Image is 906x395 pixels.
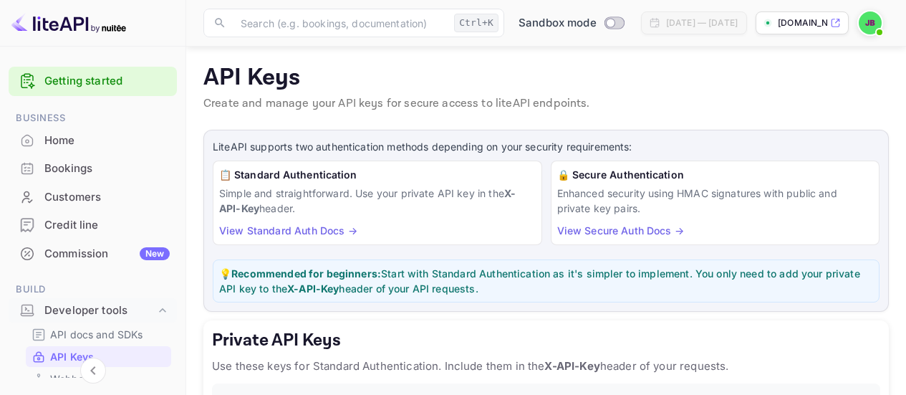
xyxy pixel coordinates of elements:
[9,184,177,210] a: Customers
[9,184,177,211] div: Customers
[9,127,177,153] a: Home
[778,16,827,29] p: [DOMAIN_NAME]
[9,67,177,96] div: Getting started
[9,155,177,183] div: Bookings
[212,329,880,352] h5: Private API Keys
[44,73,170,90] a: Getting started
[219,186,536,216] p: Simple and straightforward. Use your private API key in the header.
[9,127,177,155] div: Home
[9,211,177,239] div: Credit line
[9,240,177,267] a: CommissionNew
[557,167,874,183] h6: 🔒 Secure Authentication
[544,359,599,373] strong: X-API-Key
[219,266,873,296] p: 💡 Start with Standard Authentication as it's simpler to implement. You only need to add your priv...
[519,15,597,32] span: Sandbox mode
[50,371,100,386] p: Webhooks
[9,298,177,323] div: Developer tools
[44,217,170,234] div: Credit line
[44,189,170,206] div: Customers
[44,133,170,149] div: Home
[9,211,177,238] a: Credit line
[666,16,738,29] div: [DATE] — [DATE]
[203,95,889,113] p: Create and manage your API keys for secure access to liteAPI endpoints.
[859,11,882,34] img: Justin Bossi
[44,303,155,319] div: Developer tools
[50,327,143,342] p: API docs and SDKs
[44,161,170,177] div: Bookings
[9,155,177,181] a: Bookings
[454,14,498,32] div: Ctrl+K
[32,349,165,364] a: API Keys
[287,282,339,295] strong: X-API-Key
[212,358,880,375] p: Use these keys for Standard Authentication. Include them in the header of your requests.
[9,240,177,268] div: CommissionNew
[219,167,536,183] h6: 📋 Standard Authentication
[231,267,381,280] strong: Recommended for beginners:
[513,15,630,32] div: Switch to Production mode
[26,324,171,345] div: API docs and SDKs
[219,224,357,237] a: View Standard Auth Docs →
[140,247,170,260] div: New
[232,9,448,37] input: Search (e.g. bookings, documentation)
[32,371,165,386] a: Webhooks
[44,246,170,262] div: Commission
[219,187,516,214] strong: X-API-Key
[50,349,94,364] p: API Keys
[11,11,126,34] img: LiteAPI logo
[9,282,177,298] span: Build
[80,358,106,384] button: Collapse navigation
[203,64,889,92] p: API Keys
[9,110,177,126] span: Business
[26,346,171,367] div: API Keys
[557,224,684,237] a: View Secure Auth Docs →
[213,139,880,155] p: LiteAPI supports two authentication methods depending on your security requirements:
[557,186,874,216] p: Enhanced security using HMAC signatures with public and private key pairs.
[32,327,165,342] a: API docs and SDKs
